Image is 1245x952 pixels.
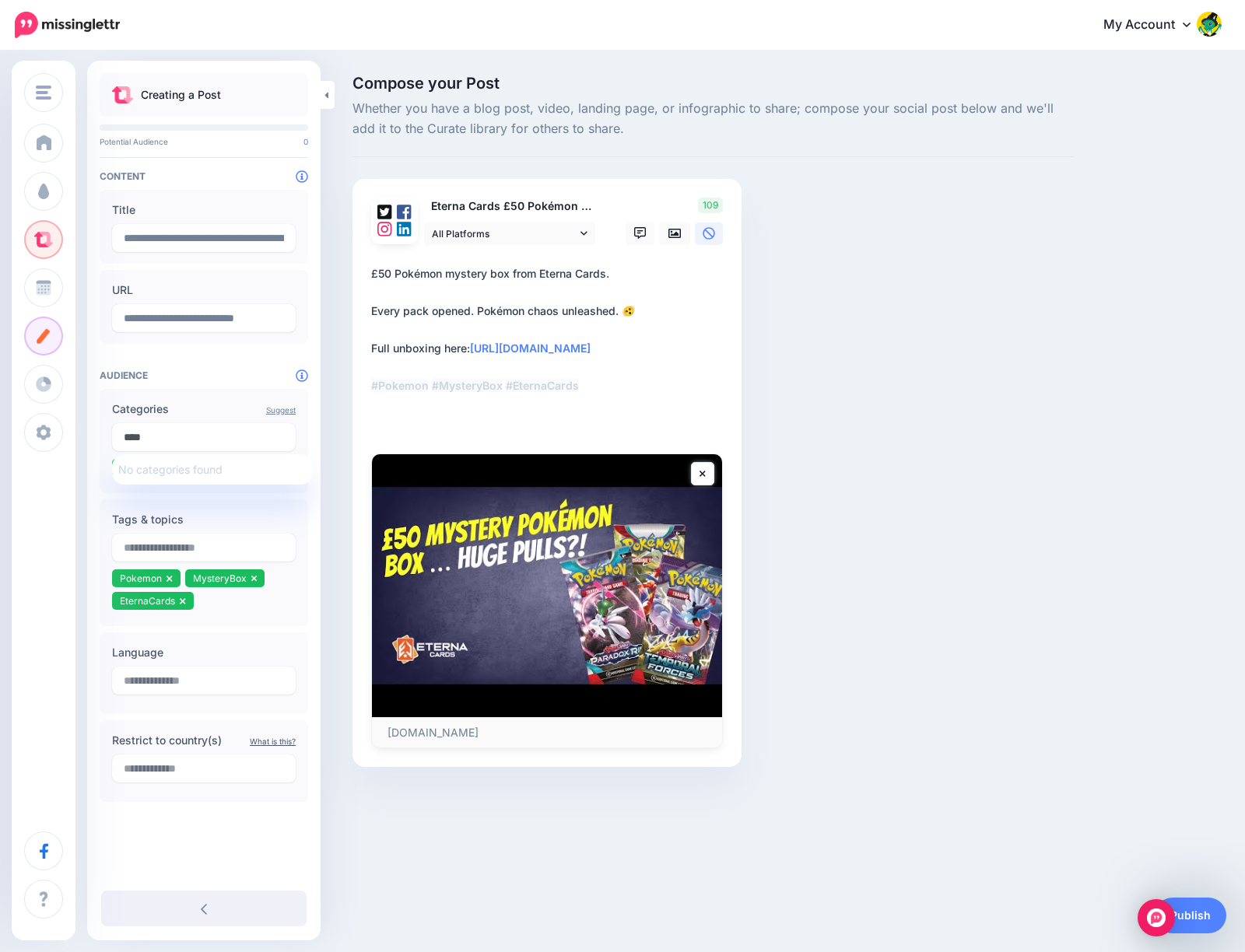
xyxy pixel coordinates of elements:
[1088,6,1222,44] a: My Account
[112,731,296,750] label: Restrict to country(s)
[1155,898,1226,933] a: Publish
[112,201,296,219] label: Title
[100,170,308,182] h4: Content
[112,86,133,103] img: curate.png
[250,737,296,746] a: What is this?
[112,510,296,529] label: Tags & topics
[352,75,1073,91] span: Compose your Post
[193,572,247,584] span: MysteryBox
[1138,899,1175,936] div: Open Intercom Messenger
[120,595,175,607] span: EternaCards
[424,198,597,215] p: Eterna Cards £50 Pokémon Mystery Box Unboxing - Did We Get Our Money's Worth?
[112,281,296,299] label: URL
[698,198,723,213] span: 109
[371,264,729,395] div: £50 Pokémon mystery box from Eterna Cards. Every pack opened. Pokémon chaos unleashed. 🫨 Full unb...
[15,12,120,38] img: Missinglettr
[424,222,595,245] a: All Platforms
[141,86,221,104] p: Creating a Post
[36,86,51,100] img: menu.png
[352,99,1073,139] span: Whether you have a blog post, video, landing page, or infographic to share; compose your social p...
[388,726,707,740] p: [DOMAIN_NAME]
[432,226,577,242] span: All Platforms
[112,643,296,662] label: Language
[266,405,296,415] a: Suggest
[100,369,308,381] h4: Audience
[112,400,296,418] label: Categories
[118,463,223,476] span: No categories found
[100,137,308,146] p: Potential Audience
[120,572,162,584] span: Pokemon
[303,137,308,146] span: 0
